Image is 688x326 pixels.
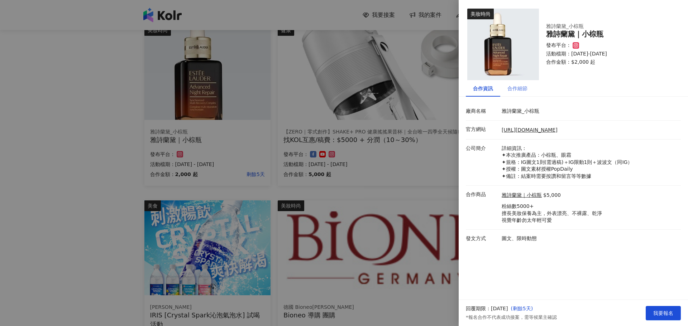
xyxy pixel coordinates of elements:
[546,42,571,49] p: 發布平台：
[543,192,561,199] p: $5,000
[502,127,558,133] a: [URL][DOMAIN_NAME]
[546,23,672,30] div: 雅詩蘭黛_小棕瓶
[502,192,542,199] a: 雅詩蘭黛｜小棕瓶
[511,305,556,312] p: ( 剩餘5天 )
[466,145,498,152] p: 公司簡介
[546,59,672,66] p: 合作金額： $2,000 起
[467,9,539,80] img: 雅詩蘭黛｜小棕瓶
[466,108,498,115] p: 廠商名稱
[546,50,672,58] p: 活動檔期：[DATE]-[DATE]
[502,108,677,115] p: 雅詩蘭黛_小棕瓶
[646,306,681,320] button: 我要報名
[507,84,527,92] div: 合作細節
[466,191,498,198] p: 合作商品
[466,126,498,133] p: 官方網站
[502,145,677,180] p: 詳細資訊： ✦本次推廣產品：小棕瓶、眼霜 ✦規格：IG圖文1則(需過稿)＋IG限動1則＋波波文（同IG） ✦授權：圖文素材授權PopDaily ✦備註：結案時需要按讚和留言等等數據
[467,9,494,19] div: 美妝時尚
[653,310,673,316] span: 我要報名
[466,305,508,312] p: 回覆期限：[DATE]
[546,30,672,38] div: 雅詩蘭黛｜小棕瓶
[466,235,498,242] p: 發文方式
[466,314,557,321] p: *報名合作不代表成功接案，需等候業主確認
[502,235,677,242] p: 圖文、限時動態
[473,84,493,92] div: 合作資訊
[502,203,602,224] p: 粉絲數5000+ 擅長美妝保養為主，外表漂亮、不裸露、乾淨 視覺年齡勿太年輕可愛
